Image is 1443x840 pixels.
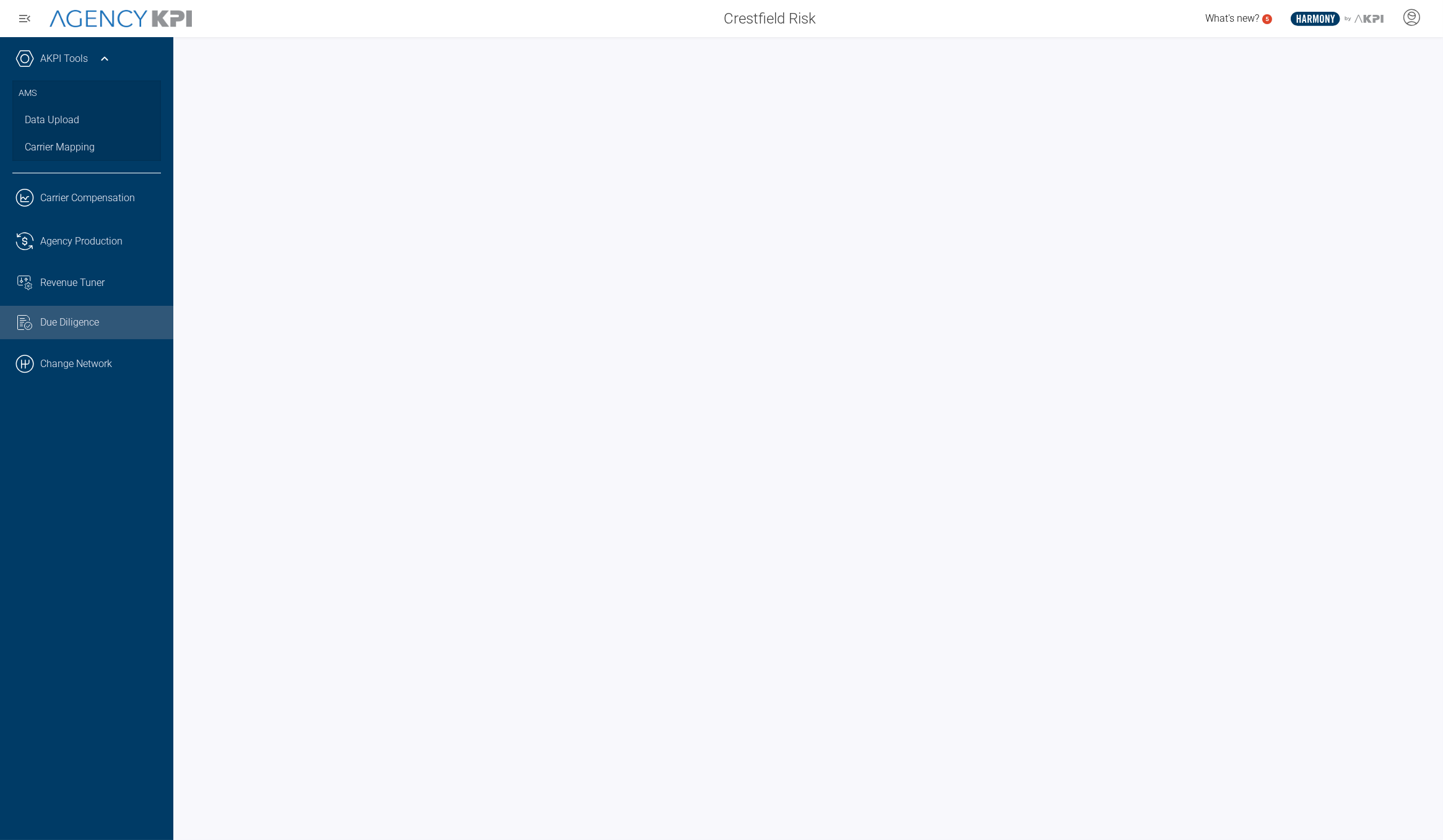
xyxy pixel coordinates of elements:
[19,80,155,106] h3: AMS
[40,234,123,249] span: Agency Production
[40,315,99,330] span: Due Diligence
[724,7,816,30] span: Crestfield Risk
[1265,15,1269,22] text: 5
[12,106,161,134] a: Data Upload
[1262,14,1272,24] a: 5
[50,10,192,28] img: AgencyKPI
[40,275,105,290] span: Revenue Tuner
[12,134,161,161] a: Carrier Mapping
[40,51,88,66] a: AKPI Tools
[1205,12,1259,24] span: What's new?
